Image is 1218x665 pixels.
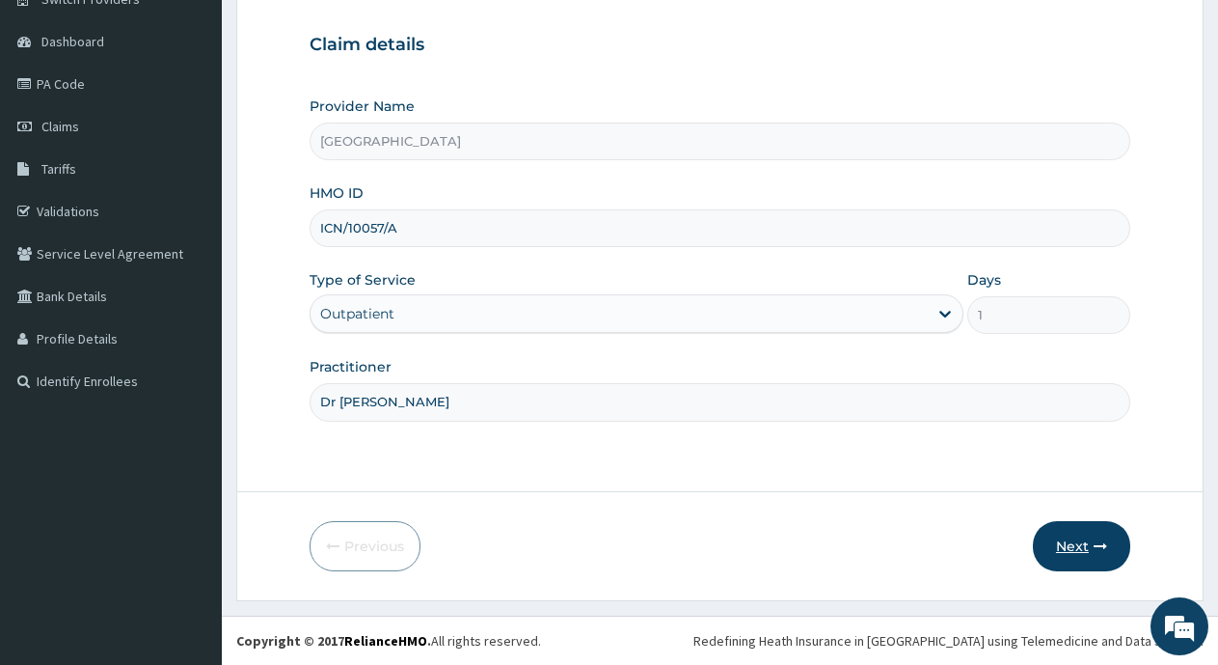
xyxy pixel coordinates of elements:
label: Practitioner [310,357,392,376]
span: Tariffs [41,160,76,178]
input: Enter HMO ID [310,209,1130,247]
label: Days [967,270,1001,290]
button: Previous [310,521,420,571]
label: Provider Name [310,97,415,116]
strong: Copyright © 2017 . [236,632,431,650]
button: Next [1033,521,1130,571]
a: RelianceHMO [344,632,427,650]
div: Redefining Heath Insurance in [GEOGRAPHIC_DATA] using Telemedicine and Data Science! [693,631,1204,651]
span: Dashboard [41,33,104,50]
div: Outpatient [320,304,394,323]
input: Enter Name [310,383,1130,421]
h3: Claim details [310,35,1130,56]
label: HMO ID [310,183,364,203]
footer: All rights reserved. [222,616,1218,665]
span: Claims [41,118,79,135]
label: Type of Service [310,270,416,290]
